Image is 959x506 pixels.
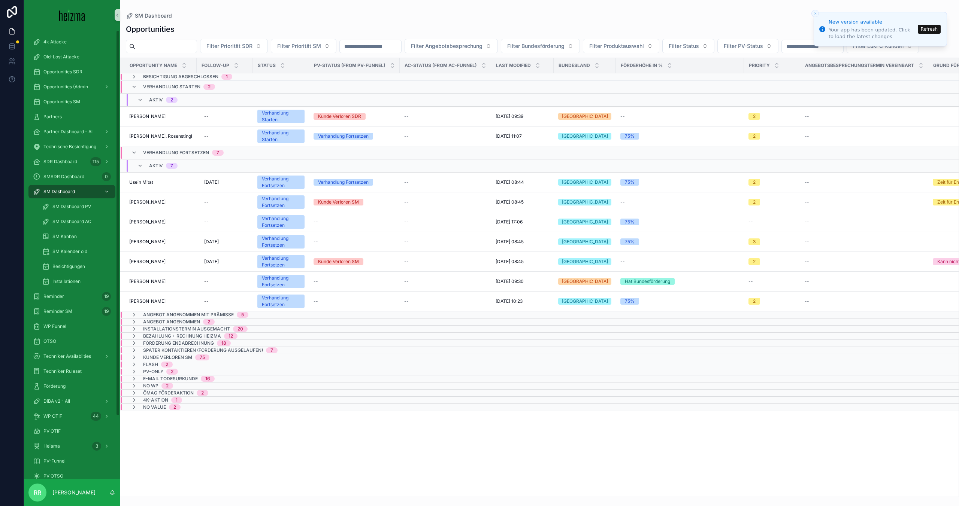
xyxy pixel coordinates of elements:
[318,113,361,120] div: Kunde Verloren SDR
[28,379,115,393] a: Förderung
[748,298,796,305] a: 2
[404,219,487,225] a: --
[318,133,369,140] div: Verhandlung Fortsetzen
[143,390,194,396] span: ÖMAG Förderaktion
[404,259,409,265] span: --
[805,179,924,185] a: --
[129,199,166,205] span: [PERSON_NAME]
[43,144,96,150] span: Technische Besichtigung
[314,278,395,284] a: --
[496,63,531,68] span: Last Modified
[314,298,395,304] a: --
[43,473,63,479] span: PV OTSO
[204,179,219,185] span: [DATE]
[28,409,115,423] a: WP OTIF44
[43,129,94,135] span: Partner Dashboard - All
[43,458,66,464] span: PV-Funnel
[748,179,796,186] a: 2
[204,298,209,304] div: --
[143,74,218,80] span: Besichtigung abgeschlossen
[717,39,778,53] button: Select Button
[748,133,796,140] a: 2
[52,278,81,284] span: Installationen
[257,235,305,249] a: Verhandlung Fortsetzen
[558,278,611,285] a: [GEOGRAPHIC_DATA]
[562,199,608,205] div: [GEOGRAPHIC_DATA]
[28,155,115,168] a: SDR Dashboard115
[496,298,523,304] span: [DATE] 10:23
[496,239,524,245] span: [DATE] 08:45
[102,172,111,181] div: 0
[314,63,385,68] span: PV-Status (from PV-Funnel)
[314,199,395,205] a: Kunde Verloren SM
[43,99,80,105] span: Opportunities SM
[558,179,611,186] a: [GEOGRAPHIC_DATA]
[404,278,487,284] a: --
[43,413,62,419] span: WP OTIF
[52,204,91,210] span: SM Dashboard PV
[805,298,809,304] span: --
[90,157,101,166] div: 115
[102,307,111,316] div: 19
[404,179,487,185] a: --
[28,170,115,183] a: SMSDR Dashboard0
[314,258,395,265] a: Kunde Verloren SM
[201,130,248,142] a: --
[28,350,115,363] a: Techniker Availabilties
[43,398,70,404] span: DiBA v2 - All
[753,238,756,245] div: 3
[811,10,819,17] button: Close toast
[200,39,268,53] button: Select Button
[28,80,115,94] a: Opportunities (Admin
[208,84,211,90] div: 2
[91,412,101,421] div: 44
[748,258,796,265] a: 2
[52,249,87,254] span: SM Kalender old
[28,469,115,483] a: PV OTSO
[625,133,635,140] div: 75%
[496,239,549,245] a: [DATE] 08:45
[404,278,409,284] span: --
[28,439,115,453] a: Heiama3
[805,219,809,225] span: --
[28,335,115,348] a: OTSO
[404,259,487,265] a: --
[43,368,82,374] span: Techniker Ruleset
[43,174,84,180] span: SMSDR Dashboard
[24,30,120,479] div: scrollable content
[135,12,172,19] span: SM Dashboard
[583,39,659,53] button: Select Button
[404,179,409,185] span: --
[201,216,248,228] a: --
[496,259,549,265] a: [DATE] 08:45
[201,275,248,287] a: --
[662,39,714,53] button: Select Button
[753,113,756,120] div: 2
[262,195,300,209] div: Verhandlung Fortsetzen
[129,239,166,245] span: [PERSON_NAME]
[805,133,809,139] span: --
[562,278,608,285] div: [GEOGRAPHIC_DATA]
[314,113,395,120] a: Kunde Verloren SDR
[204,133,209,139] div: --
[28,50,115,64] a: Old-Lost Attacke
[257,295,305,308] a: Verhandlung Fortsetzen
[201,236,248,248] a: [DATE]
[257,255,305,268] a: Verhandlung Fortsetzen
[562,258,608,265] div: [GEOGRAPHIC_DATA]
[496,259,524,265] span: [DATE] 08:45
[558,199,611,205] a: [GEOGRAPHIC_DATA]
[753,298,756,305] div: 2
[204,113,209,119] div: --
[149,163,163,169] span: Aktiv
[314,239,318,245] span: --
[129,133,192,139] a: [PERSON_NAME]. Rosenstingl
[562,219,608,225] div: [GEOGRAPHIC_DATA]
[43,69,82,75] span: Opportunities SDR
[129,278,192,284] a: [PERSON_NAME]
[314,239,395,245] a: --
[52,219,91,225] span: SM Dashboard AC
[805,199,809,205] span: --
[496,219,549,225] a: [DATE] 17:06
